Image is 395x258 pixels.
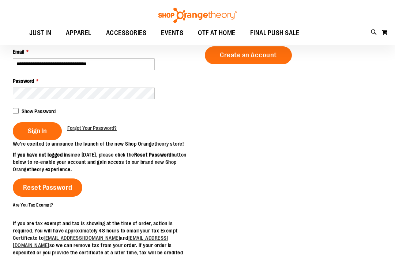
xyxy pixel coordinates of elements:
span: Reset Password [23,184,72,192]
span: FINAL PUSH SALE [250,25,300,41]
a: Create an Account [205,46,292,64]
span: Forgot Your Password? [67,125,117,131]
span: OTF AT HOME [198,25,236,41]
span: ACCESSORIES [106,25,147,41]
a: APPAREL [59,25,99,42]
a: FINAL PUSH SALE [243,25,307,42]
a: EVENTS [154,25,191,42]
strong: If you have not logged in [13,152,68,158]
img: Shop Orangetheory [157,8,238,23]
span: Email [13,49,24,55]
span: Create an Account [220,51,277,59]
strong: Reset Password [134,152,172,158]
span: EVENTS [161,25,183,41]
a: ACCESSORIES [99,25,154,42]
a: Reset Password [13,178,82,197]
span: Password [13,78,34,84]
span: APPAREL [66,25,91,41]
a: OTF AT HOME [191,25,243,42]
a: [EMAIL_ADDRESS][DOMAIN_NAME] [44,235,120,241]
span: JUST IN [29,25,52,41]
span: Sign In [28,127,47,135]
p: since [DATE], please click the button below to re-enable your account and gain access to our bran... [13,151,197,173]
span: Show Password [22,108,56,114]
p: We’re excited to announce the launch of the new Shop Orangetheory store! [13,140,197,147]
a: Forgot Your Password? [67,124,117,132]
button: Sign In [13,122,62,140]
a: JUST IN [22,25,59,42]
strong: Are You Tax Exempt? [13,203,53,208]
